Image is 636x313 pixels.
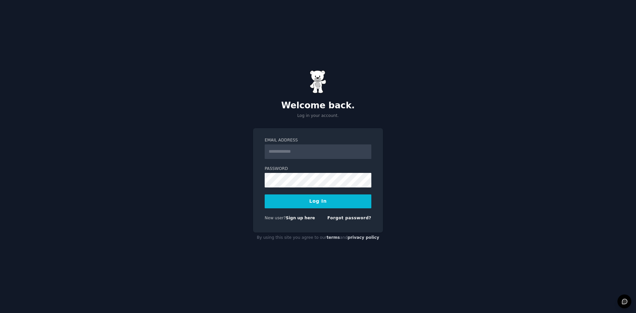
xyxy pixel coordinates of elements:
h2: Welcome back. [253,100,383,111]
a: terms [327,235,340,240]
button: Log In [265,194,371,208]
div: By using this site you agree to our and [253,233,383,243]
a: Sign up here [286,216,315,220]
label: Password [265,166,371,172]
img: Gummy Bear [310,70,326,93]
a: privacy policy [347,235,379,240]
p: Log in your account. [253,113,383,119]
label: Email Address [265,137,371,143]
a: Forgot password? [327,216,371,220]
span: New user? [265,216,286,220]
